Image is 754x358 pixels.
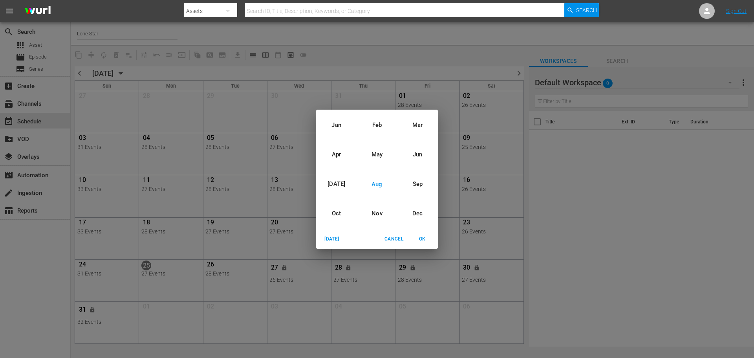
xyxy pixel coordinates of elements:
div: Nov [357,199,397,228]
div: May [357,140,397,169]
button: OK [410,233,435,246]
div: [DATE] [316,169,357,199]
span: Search [576,3,597,17]
div: Mar [397,110,438,140]
button: [DATE] [319,233,344,246]
div: Aug [357,169,397,199]
div: Sep [397,169,438,199]
div: Dec [397,199,438,228]
button: Cancel [381,233,406,246]
div: Feb [357,110,397,140]
span: OK [413,235,432,243]
span: [DATE] [322,235,341,243]
span: Cancel [384,235,403,243]
a: Sign Out [726,8,747,14]
div: Jun [397,140,438,169]
span: menu [5,6,14,16]
div: Apr [316,140,357,169]
img: ans4CAIJ8jUAAAAAAAAAAAAAAAAAAAAAAAAgQb4GAAAAAAAAAAAAAAAAAAAAAAAAJMjXAAAAAAAAAAAAAAAAAAAAAAAAgAT5G... [19,2,57,20]
div: Oct [316,199,357,228]
div: Jan [316,110,357,140]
